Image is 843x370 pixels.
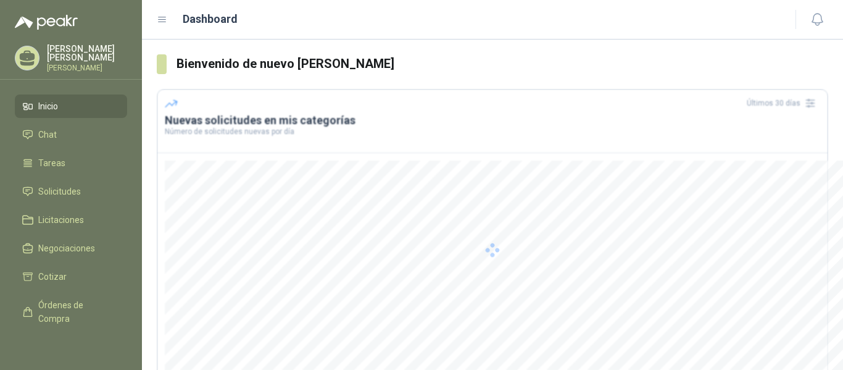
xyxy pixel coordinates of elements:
[15,208,127,232] a: Licitaciones
[38,128,57,141] span: Chat
[38,156,65,170] span: Tareas
[15,123,127,146] a: Chat
[38,242,95,255] span: Negociaciones
[38,270,67,284] span: Cotizar
[38,185,81,198] span: Solicitudes
[15,15,78,30] img: Logo peakr
[15,335,127,359] a: Remisiones
[38,298,115,326] span: Órdenes de Compra
[38,213,84,227] span: Licitaciones
[15,237,127,260] a: Negociaciones
[15,151,127,175] a: Tareas
[15,265,127,288] a: Cotizar
[47,64,127,72] p: [PERSON_NAME]
[15,180,127,203] a: Solicitudes
[47,44,127,62] p: [PERSON_NAME] [PERSON_NAME]
[15,95,127,118] a: Inicio
[38,99,58,113] span: Inicio
[183,11,238,28] h1: Dashboard
[176,54,828,74] h3: Bienvenido de nuevo [PERSON_NAME]
[15,293,127,330] a: Órdenes de Compra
